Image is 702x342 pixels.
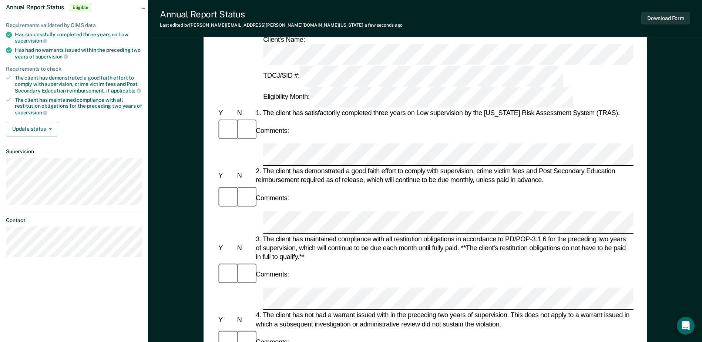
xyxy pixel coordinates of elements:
[217,171,235,180] div: Y
[217,315,235,324] div: Y
[641,12,690,24] button: Download Form
[235,171,254,180] div: N
[262,66,564,87] div: TDCJ/SID #:
[677,317,695,335] div: Open Intercom Messenger
[254,108,634,117] div: 1. The client has satisfactorily completed three years on Low supervision by the [US_STATE] Risk ...
[235,244,254,252] div: N
[6,4,64,11] span: Annual Report Status
[254,194,290,202] div: Comments:
[217,244,235,252] div: Y
[111,88,141,94] span: applicable
[6,122,58,137] button: Update status
[6,148,142,155] dt: Supervision
[15,38,47,44] span: supervision
[15,110,47,115] span: supervision
[254,234,634,261] div: 3. The client has maintained compliance with all restitution obligations in accordance to PD/POP-...
[36,54,68,60] span: supervision
[6,66,142,72] div: Requirements to check
[254,167,634,185] div: 2. The client has demonstrated a good faith effort to comply with supervision, crime victim fees ...
[160,9,403,20] div: Annual Report Status
[6,22,142,28] div: Requirements validated by OIMS data
[15,47,142,60] div: Has had no warrants issued within the preceding two years of
[235,108,254,117] div: N
[254,311,634,329] div: 4. The client has not had a warrant issued with in the preceding two years of supervision. This d...
[6,217,142,224] dt: Contact
[15,31,142,44] div: Has successfully completed three years on Low
[160,23,403,28] div: Last edited by [PERSON_NAME][EMAIL_ADDRESS][PERSON_NAME][DOMAIN_NAME][US_STATE]
[15,97,142,116] div: The client has maintained compliance with all restitution obligations for the preceding two years of
[217,108,235,117] div: Y
[365,23,403,28] span: a few seconds ago
[254,126,290,135] div: Comments:
[235,315,254,324] div: N
[262,87,574,108] div: Eligibility Month:
[254,270,290,279] div: Comments:
[70,4,91,11] span: Eligible
[15,75,142,94] div: The client has demonstrated a good faith effort to comply with supervision, crime victim fees and...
